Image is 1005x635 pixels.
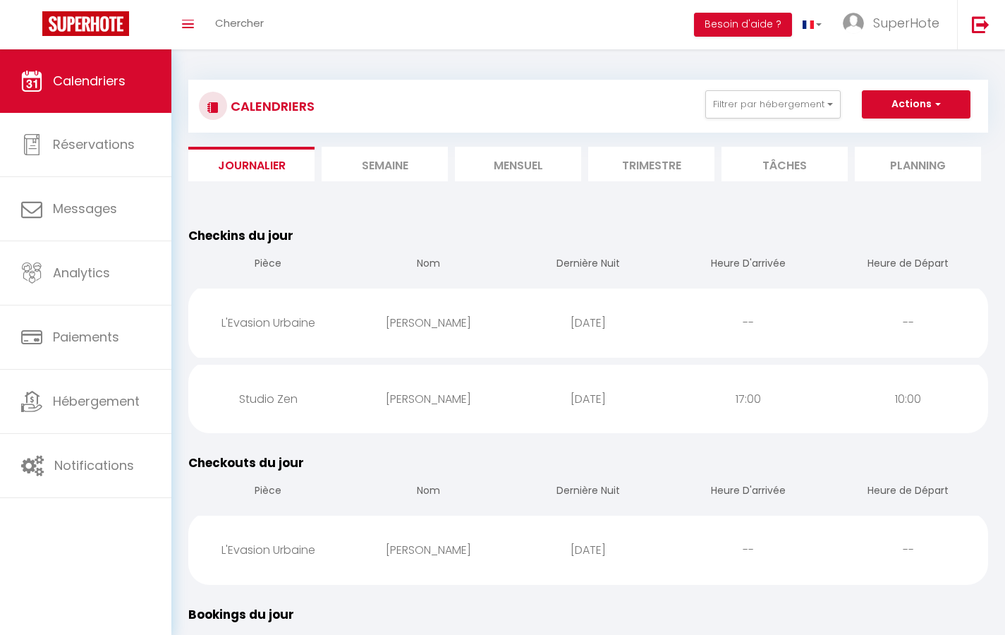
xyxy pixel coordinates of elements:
[455,147,581,181] li: Mensuel
[53,72,126,90] span: Calendriers
[188,454,304,471] span: Checkouts du jour
[705,90,841,119] button: Filtrer par hébergement
[53,264,110,282] span: Analytics
[972,16,989,33] img: logout
[188,227,293,244] span: Checkins du jour
[668,472,828,512] th: Heure D'arrivée
[11,6,54,48] button: Ouvrir le widget de chat LiveChat
[843,13,864,34] img: ...
[348,472,508,512] th: Nom
[348,376,508,422] div: [PERSON_NAME]
[348,300,508,346] div: [PERSON_NAME]
[54,456,134,474] span: Notifications
[53,328,119,346] span: Paiements
[873,14,939,32] span: SuperHote
[668,300,828,346] div: --
[588,147,714,181] li: Trimestre
[322,147,448,181] li: Semaine
[348,527,508,573] div: [PERSON_NAME]
[53,135,135,153] span: Réservations
[721,147,848,181] li: Tâches
[855,147,981,181] li: Planning
[508,376,669,422] div: [DATE]
[694,13,792,37] button: Besoin d'aide ?
[828,527,988,573] div: --
[188,527,348,573] div: L'Evasion Urbaine
[828,245,988,285] th: Heure de Départ
[828,300,988,346] div: --
[862,90,970,119] button: Actions
[42,11,129,36] img: Super Booking
[508,527,669,573] div: [DATE]
[188,376,348,422] div: Studio Zen
[53,392,140,410] span: Hébergement
[188,147,315,181] li: Journalier
[668,527,828,573] div: --
[828,376,988,422] div: 10:00
[828,472,988,512] th: Heure de Départ
[508,245,669,285] th: Dernière Nuit
[215,16,264,30] span: Chercher
[188,245,348,285] th: Pièce
[348,245,508,285] th: Nom
[188,472,348,512] th: Pièce
[227,90,315,122] h3: CALENDRIERS
[188,300,348,346] div: L'Evasion Urbaine
[53,200,117,217] span: Messages
[668,376,828,422] div: 17:00
[508,472,669,512] th: Dernière Nuit
[188,606,294,623] span: Bookings du jour
[668,245,828,285] th: Heure D'arrivée
[508,300,669,346] div: [DATE]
